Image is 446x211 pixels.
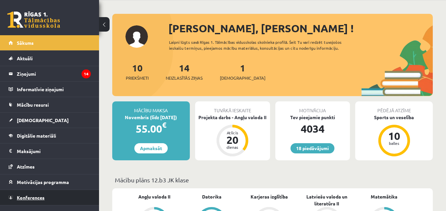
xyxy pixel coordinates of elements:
span: Mācību resursi [17,102,49,108]
span: [DEMOGRAPHIC_DATA] [17,117,69,123]
div: 20 [223,135,242,145]
div: Novembris (līdz [DATE]) [112,114,190,121]
a: Datorika [202,193,222,200]
span: € [162,120,166,130]
a: Rīgas 1. Tālmācības vidusskola [7,12,60,28]
div: Pēdējā atzīme [355,101,433,114]
div: Laipni lūgts savā Rīgas 1. Tālmācības vidusskolas skolnieka profilā. Šeit Tu vari redzēt tuvojošo... [169,39,361,51]
div: dienas [223,145,242,149]
div: Motivācija [275,101,350,114]
a: 18 piedāvājumi [291,143,334,153]
div: [PERSON_NAME], [PERSON_NAME] ! [168,20,433,36]
p: Mācību plāns 12.b3 JK klase [115,175,430,184]
div: 4034 [275,121,350,137]
a: Mācību resursi [9,97,91,112]
a: Projekta darbs - Angļu valoda II Atlicis 20 dienas [195,114,270,157]
legend: Maksājumi [17,144,91,159]
a: Apmaksāt [134,143,168,153]
span: Neizlasītās ziņas [166,75,203,81]
span: Motivācijas programma [17,179,69,185]
a: Karjeras izglītība [251,193,288,200]
a: Latviešu valoda un literatūra II [298,193,356,207]
div: Projekta darbs - Angļu valoda II [195,114,270,121]
a: Maksājumi [9,144,91,159]
a: Informatīvie ziņojumi [9,82,91,97]
a: [DEMOGRAPHIC_DATA] [9,113,91,128]
div: 55.00 [112,121,190,137]
span: Digitālie materiāli [17,133,56,139]
span: Priekšmeti [126,75,149,81]
legend: Ziņojumi [17,66,91,81]
a: Angļu valoda II [138,193,170,200]
a: Ziņojumi14 [9,66,91,81]
a: Sākums [9,35,91,50]
a: Digitālie materiāli [9,128,91,143]
span: Sākums [17,40,34,46]
a: Motivācijas programma [9,174,91,190]
a: 10Priekšmeti [126,62,149,81]
a: Sports un veselība 10 balles [355,114,433,157]
a: Matemātika [371,193,397,200]
a: 1[DEMOGRAPHIC_DATA] [220,62,265,81]
div: Atlicis [223,131,242,135]
div: Tuvākā ieskaite [195,101,270,114]
div: Mācību maksa [112,101,190,114]
a: Atzīmes [9,159,91,174]
span: [DEMOGRAPHIC_DATA] [220,75,265,81]
a: Aktuāli [9,51,91,66]
div: balles [384,141,404,145]
a: Konferences [9,190,91,205]
legend: Informatīvie ziņojumi [17,82,91,97]
div: Tev pieejamie punkti [275,114,350,121]
span: Konferences [17,195,45,200]
a: 14Neizlasītās ziņas [166,62,203,81]
div: 10 [384,131,404,141]
i: 14 [82,69,91,78]
span: Atzīmes [17,164,35,170]
div: Sports un veselība [355,114,433,121]
span: Aktuāli [17,55,33,61]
